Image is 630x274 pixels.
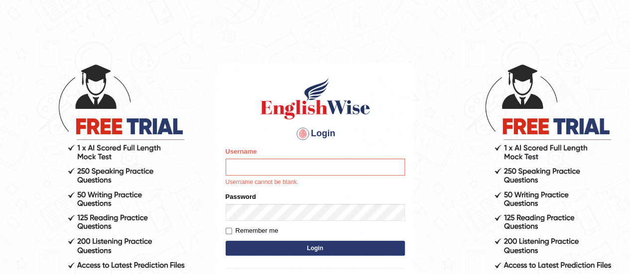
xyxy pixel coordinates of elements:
[226,228,232,234] input: Remember me
[226,147,257,156] label: Username
[226,178,405,187] p: Username cannot be blank.
[226,226,278,236] label: Remember me
[226,192,256,201] label: Password
[226,241,405,256] button: Login
[258,76,372,121] img: Logo of English Wise sign in for intelligent practice with AI
[226,126,405,142] h4: Login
